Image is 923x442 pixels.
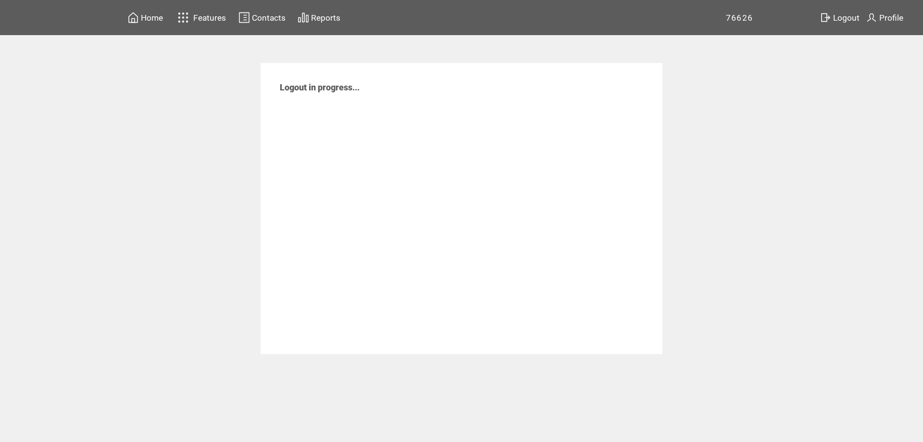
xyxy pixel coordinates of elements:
[238,12,250,24] img: contacts.svg
[237,10,287,25] a: Contacts
[296,10,342,25] a: Reports
[193,13,226,23] span: Features
[818,10,864,25] a: Logout
[866,12,877,24] img: profile.svg
[879,13,903,23] span: Profile
[175,10,192,25] img: features.svg
[833,13,860,23] span: Logout
[280,82,360,92] span: Logout in progress...
[141,13,163,23] span: Home
[127,12,139,24] img: home.svg
[311,13,340,23] span: Reports
[726,13,753,23] span: 76626
[864,10,905,25] a: Profile
[298,12,309,24] img: chart.svg
[820,12,831,24] img: exit.svg
[252,13,286,23] span: Contacts
[126,10,164,25] a: Home
[174,8,228,27] a: Features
